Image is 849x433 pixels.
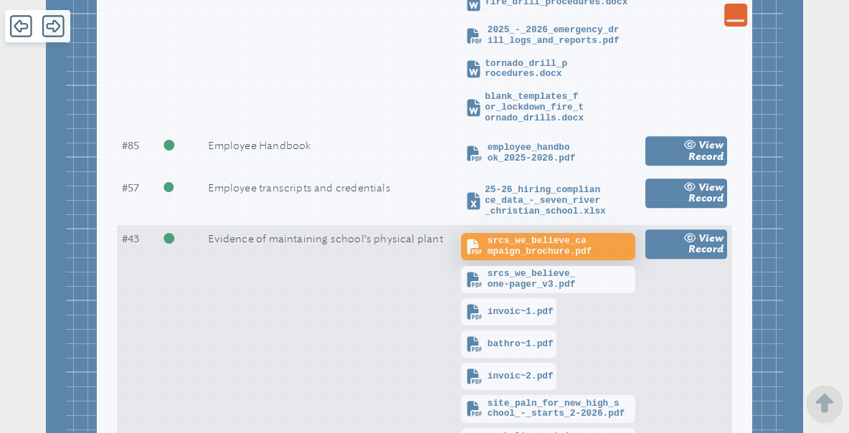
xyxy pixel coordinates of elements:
[461,89,635,127] a: blank_templates_for_lockdown_fire_tornado_drills.docx
[461,22,635,50] a: 2025_-_2026_emergency_drill_logs_and_reports.pdf
[461,54,635,83] a: tornado_drill_procedures.docx
[645,136,726,166] a: view Record
[488,399,632,419] span: site_paln_for_new_high_school_-_starts_2-2026.pdf
[488,269,632,290] span: srcs_we_believe_one-pager_v3.pdf
[485,92,632,123] span: blank_templates_for_lockdown_fire_tornado_drills.docx
[10,14,32,39] span: Back
[815,388,835,419] button: Scroll Top
[461,182,635,220] a: 25-26_hiring_compliance_data_-_seven_river_christian_school.xlsx
[461,395,635,423] a: site_paln_for_new_high_school_-_starts_2-2026.pdf
[461,140,635,168] a: employee_handbook_2025-2026.pdf
[688,150,724,163] span: Record
[42,14,65,39] span: Forward
[122,232,139,245] span: 43
[122,139,139,152] span: 85
[488,371,554,382] span: invoic~2.pdf
[488,339,554,350] span: bathro~1.pdf
[645,229,726,259] a: view Record
[485,59,632,80] span: tornado_drill_procedures.docx
[645,179,726,208] a: view Record
[698,138,724,151] span: view
[688,243,724,256] span: Record
[208,181,390,194] span: Employee transcripts and credentials
[698,181,724,194] span: view
[688,192,724,205] span: Record
[208,232,442,245] span: Evidence of maintaining school’s physical plant
[461,266,635,294] a: srcs_we_believe_one-pager_v3.pdf
[208,139,310,152] span: Employee Handbook
[461,298,556,325] a: invoic~1.pdf
[461,233,635,261] a: srcs_we_believe_campaign_brochure.pdf
[488,25,632,46] span: 2025_-_2026_emergency_drill_logs_and_reports.pdf
[122,181,139,194] span: 57
[698,232,724,244] span: view
[488,236,632,257] span: srcs_we_believe_campaign_brochure.pdf
[488,143,632,163] span: employee_handbook_2025-2026.pdf
[461,330,556,358] a: bathro~1.pdf
[488,307,554,318] span: invoic~1.pdf
[485,185,632,217] span: 25-26_hiring_compliance_data_-_seven_river_christian_school.xlsx
[461,363,556,390] a: invoic~2.pdf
